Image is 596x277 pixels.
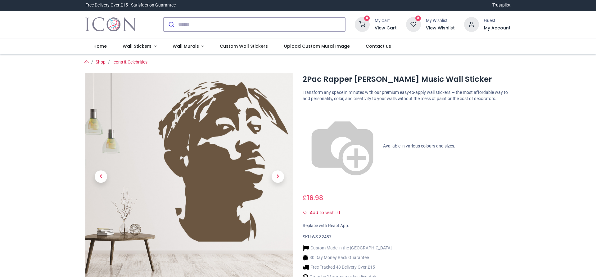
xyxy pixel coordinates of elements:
span: Previous [95,170,107,183]
a: Wall Murals [165,38,212,55]
a: Shop [96,59,106,64]
span: Home [93,43,107,49]
div: My Wishlist [426,18,455,24]
img: Icon Wall Stickers [85,16,137,33]
button: Add to wishlistAdd to wishlist [303,208,346,218]
span: Wall Stickers [123,43,151,49]
sup: 0 [415,15,421,21]
a: 0 [355,21,370,26]
span: Upload Custom Mural Image [284,43,350,49]
div: Guest [484,18,511,24]
h1: 2Pac Rapper [PERSON_NAME] Music Wall Sticker [303,74,511,85]
a: My Account [484,25,511,31]
a: View Wishlist [426,25,455,31]
a: Wall Stickers [115,38,165,55]
span: WS-32487 [312,234,332,239]
p: Transform any space in minutes with our premium easy-to-apply wall stickers — the most affordable... [303,90,511,102]
li: Custom Made in the [GEOGRAPHIC_DATA] [303,245,392,251]
sup: 0 [364,15,370,21]
a: Previous [85,104,116,249]
a: Icons & Celebrities [112,59,147,64]
span: Available in various colours and sizes. [383,143,455,148]
div: Free Delivery Over £15 - Satisfaction Guarantee [85,2,176,8]
img: color-wheel.png [303,107,382,186]
div: SKU: [303,234,511,240]
button: Submit [164,18,178,31]
a: Trustpilot [492,2,511,8]
a: Next [262,104,293,249]
li: 30 Day Money Back Guarantee [303,254,392,261]
a: View Cart [375,25,397,31]
a: 0 [406,21,421,26]
span: Contact us [366,43,391,49]
span: Custom Wall Stickers [220,43,268,49]
span: £ [303,193,323,202]
i: Add to wishlist [303,210,307,215]
a: Logo of Icon Wall Stickers [85,16,137,33]
span: 16.98 [307,193,323,202]
div: Replace with React App. [303,223,511,229]
span: Next [272,170,284,183]
span: Wall Murals [173,43,199,49]
div: My Cart [375,18,397,24]
li: Free Tracked 48 Delivery Over £15 [303,264,392,270]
